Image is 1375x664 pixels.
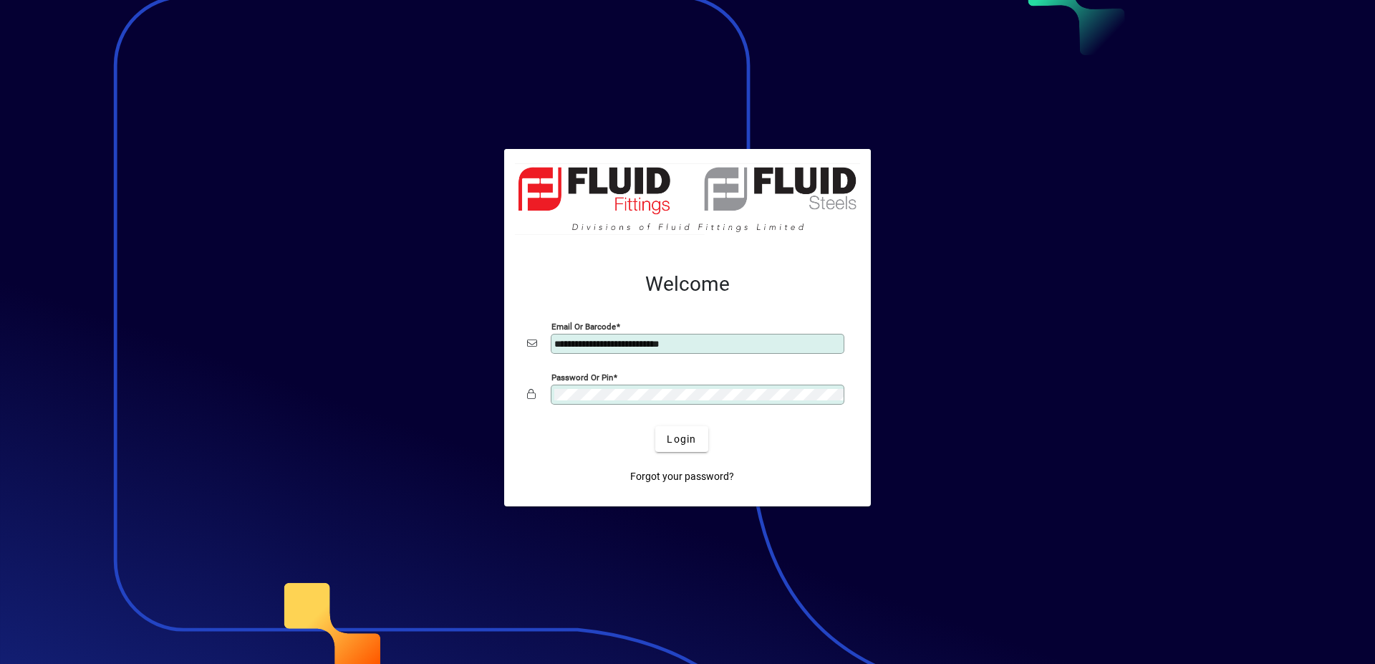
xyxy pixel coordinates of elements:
span: Login [667,432,696,447]
button: Login [655,426,708,452]
mat-label: Email or Barcode [551,322,616,332]
a: Forgot your password? [624,463,740,489]
h2: Welcome [527,272,848,297]
mat-label: Password or Pin [551,372,613,382]
span: Forgot your password? [630,469,734,484]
